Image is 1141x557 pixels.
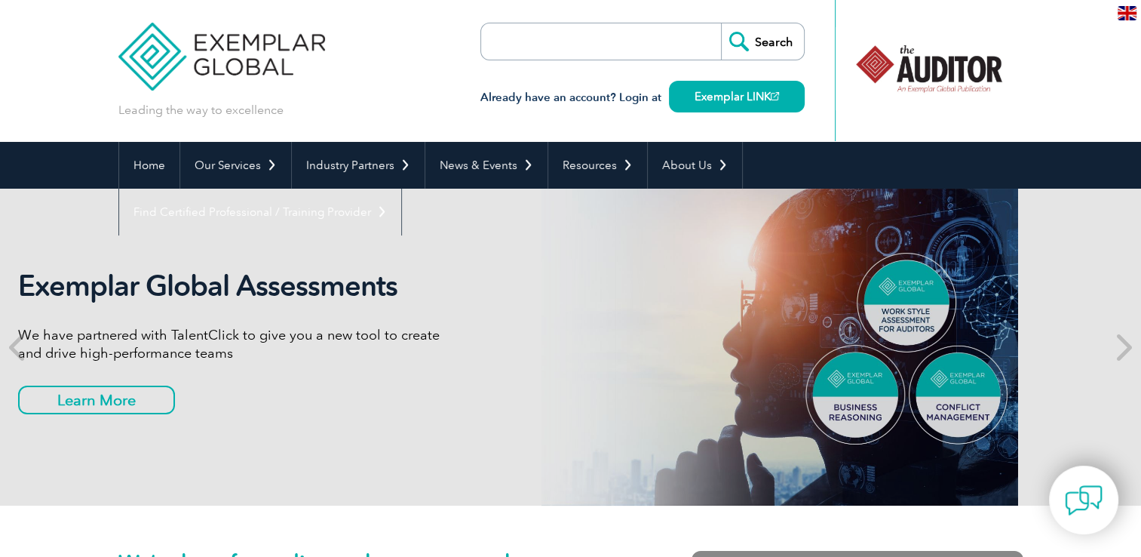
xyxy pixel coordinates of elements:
img: contact-chat.png [1065,482,1103,519]
h3: Already have an account? Login at [480,88,805,107]
a: News & Events [425,142,547,189]
a: Find Certified Professional / Training Provider [119,189,401,235]
a: Resources [548,142,647,189]
p: We have partnered with TalentClick to give you a new tool to create and drive high-performance teams [18,326,448,362]
a: About Us [648,142,742,189]
a: Learn More [18,386,175,414]
input: Search [721,23,804,60]
img: en [1118,6,1136,20]
img: open_square.png [771,92,779,100]
a: Exemplar LINK [669,81,805,112]
p: Leading the way to excellence [118,102,284,118]
a: Our Services [180,142,291,189]
a: Industry Partners [292,142,425,189]
a: Home [119,142,179,189]
h2: Exemplar Global Assessments [18,269,448,303]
